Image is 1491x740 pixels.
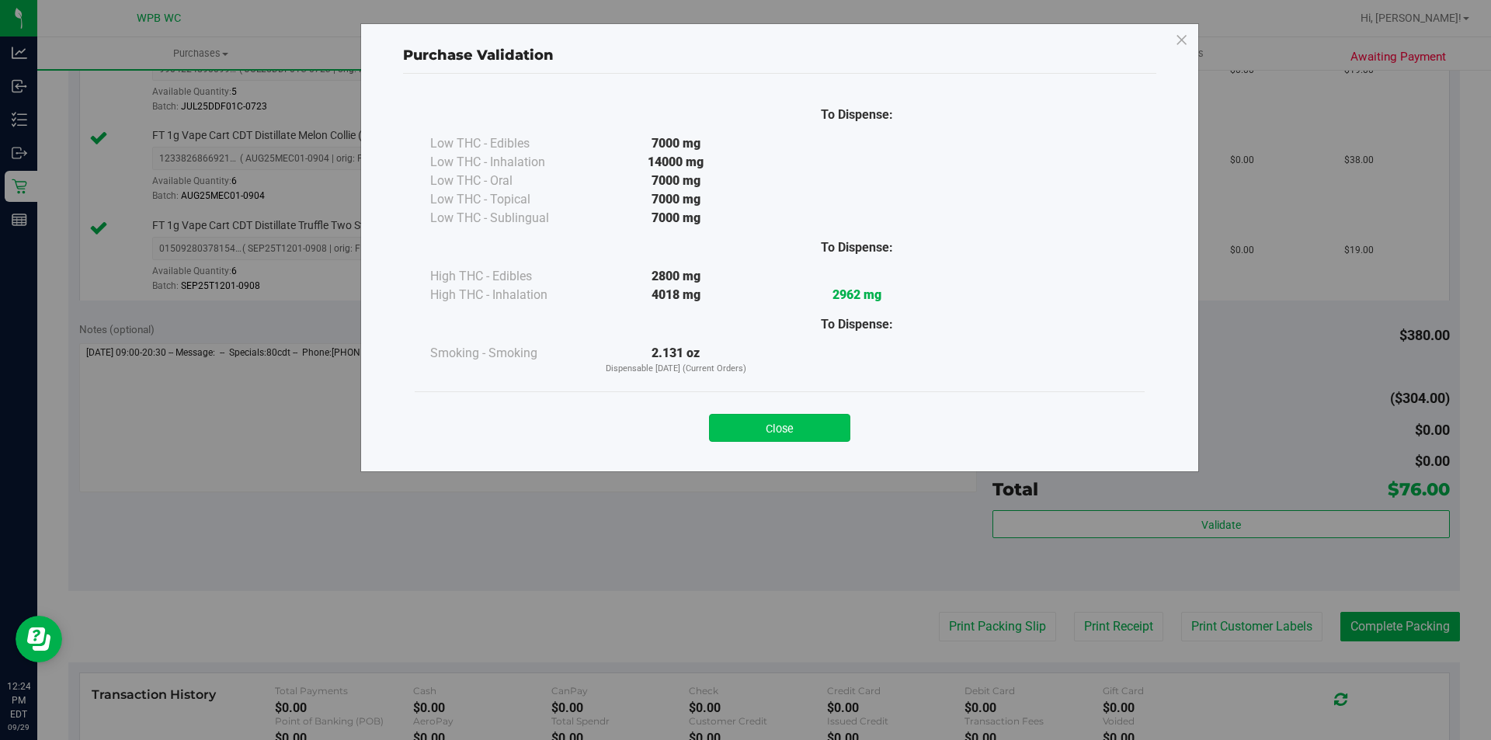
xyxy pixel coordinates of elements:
div: High THC - Inhalation [430,286,586,304]
div: 2800 mg [586,267,766,286]
div: Low THC - Edibles [430,134,586,153]
div: Low THC - Sublingual [430,209,586,228]
div: Low THC - Topical [430,190,586,209]
div: 2.131 oz [586,344,766,376]
div: 7000 mg [586,172,766,190]
div: 4018 mg [586,286,766,304]
button: Close [709,414,850,442]
div: 7000 mg [586,190,766,209]
div: High THC - Edibles [430,267,586,286]
iframe: Resource center [16,616,62,662]
div: Smoking - Smoking [430,344,586,363]
p: Dispensable [DATE] (Current Orders) [586,363,766,376]
div: Low THC - Oral [430,172,586,190]
div: To Dispense: [766,315,947,334]
div: 7000 mg [586,209,766,228]
div: To Dispense: [766,106,947,124]
span: Purchase Validation [403,47,554,64]
div: 14000 mg [586,153,766,172]
strong: 2962 mg [832,287,881,302]
div: Low THC - Inhalation [430,153,586,172]
div: To Dispense: [766,238,947,257]
div: 7000 mg [586,134,766,153]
